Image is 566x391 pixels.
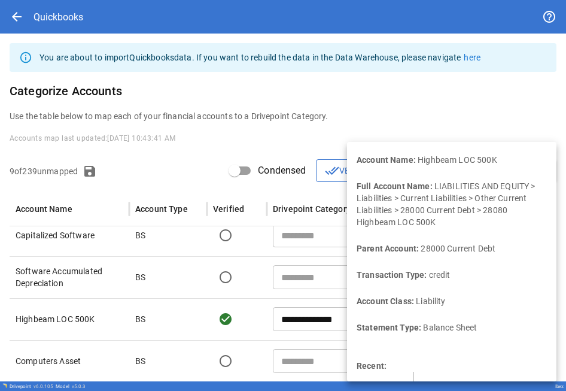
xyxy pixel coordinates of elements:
[392,313,403,325] p: BS
[382,159,458,182] button: Auto-map
[10,165,78,177] p: 9 of 239 unmapped
[555,384,564,389] div: Ibex
[2,383,7,388] img: Drivepoint
[16,229,123,241] p: Capitalized Software
[16,265,123,289] p: Software Accumulated Depreciation
[10,81,556,101] h6: Categorize Accounts
[72,384,86,389] span: v 5.0.3
[10,10,24,24] span: arrow_back
[470,204,544,214] div: Full Account Name
[392,271,428,283] p: unknown
[135,204,188,214] div: Account Type
[273,204,351,214] div: Drivepoint Category
[392,204,454,214] div: Drivepoint Type
[325,163,339,178] span: done_all
[360,311,376,328] button: Open
[34,11,83,23] div: Quickbooks
[16,355,123,367] p: Computers Asset
[10,384,53,389] div: Drivepoint
[135,229,145,241] p: BS
[392,355,428,367] p: unknown
[16,204,72,214] div: Account Name
[360,353,376,369] button: Open
[10,110,556,122] p: Use the table below to map each of your financial accounts to a Drivepoint Category.
[464,53,480,62] a: here
[10,134,176,143] span: Accounts map last updated: [DATE] 10:43:41 AM
[39,47,480,68] div: You are about to import Quickbooks data. If you want to rebuild the data in the Data Warehouse, p...
[360,269,376,286] button: Open
[135,355,145,367] p: BS
[316,159,377,182] button: Verify
[391,163,405,178] span: shuffle
[392,229,428,241] p: unknown
[471,163,485,178] span: filter_list
[56,384,86,389] div: Model
[34,384,53,389] span: v 6.0.105
[213,204,244,214] div: Verified
[135,313,145,325] p: BS
[462,159,556,182] button: All Accounts
[135,271,145,283] p: BS
[360,227,376,244] button: Open
[16,313,123,325] p: Highbeam LOC 500K
[258,163,306,178] span: Condensed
